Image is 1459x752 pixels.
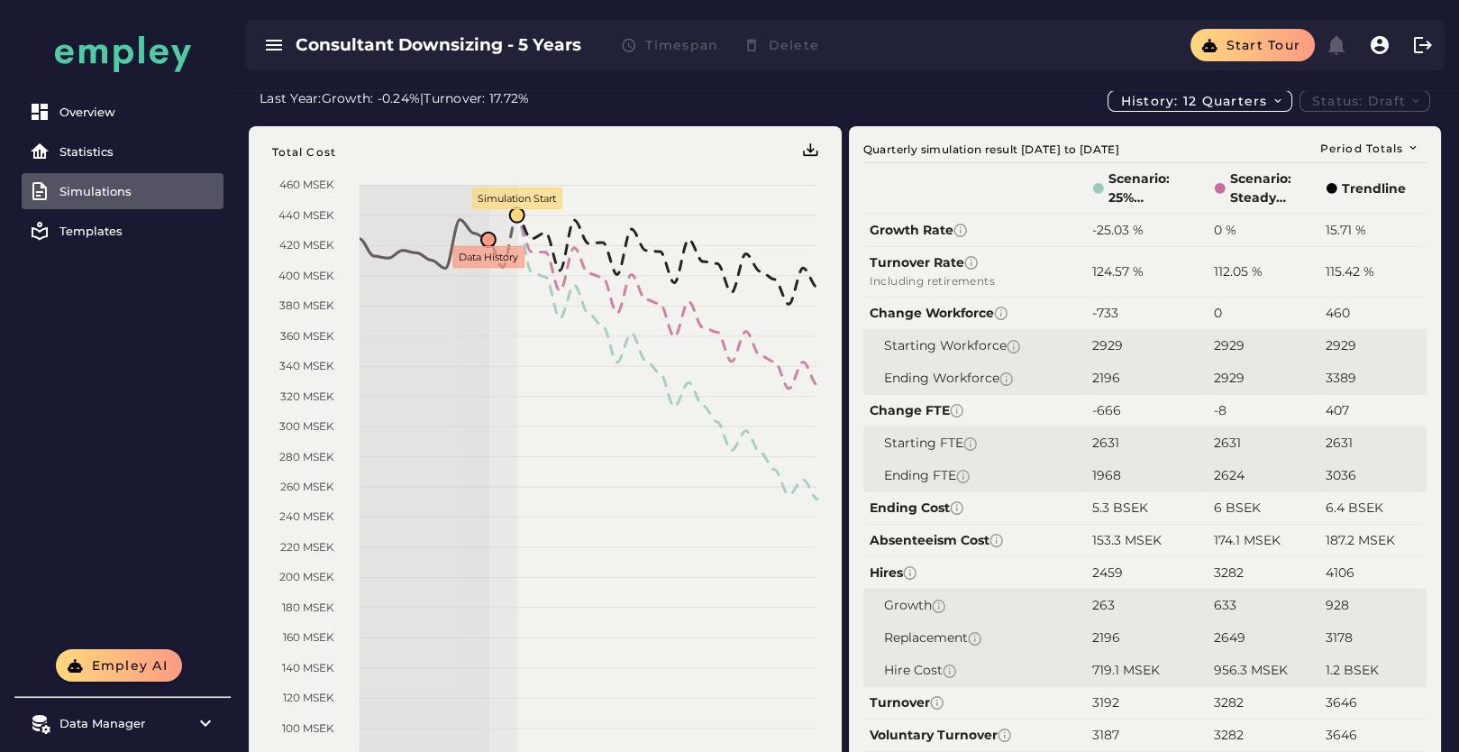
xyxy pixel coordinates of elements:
[1092,402,1121,418] span: -666
[870,304,1080,323] span: Change Workforce
[1326,500,1383,516] span: 6.4 BSEK
[1214,629,1245,646] span: 2649
[279,238,334,252] tspan: 420 MSEK
[1214,727,1244,743] span: 3282
[870,221,1080,240] span: Growth Rate
[278,269,334,282] tspan: 400 MSEK
[1214,402,1226,418] span: -8
[884,336,1080,355] span: Starting Workforce
[1225,37,1300,53] span: Start tour
[59,184,216,198] div: Simulations
[1190,29,1315,61] button: Start tour
[1092,370,1120,386] span: 2196
[420,90,424,106] span: |
[282,661,334,674] tspan: 140 MSEK
[1214,467,1245,483] span: 2624
[1326,629,1353,646] span: 3178
[1092,564,1123,581] span: 2459
[870,564,1080,582] span: Hires
[1326,694,1357,711] span: 3646
[1092,597,1115,613] span: 263
[1214,564,1244,581] span: 3282
[1214,500,1261,516] span: 6 BSEK
[296,32,581,58] h3: Consultant Downsizing - 5 Years
[1119,93,1283,109] span: History: 12 quarters
[1214,597,1236,613] span: 633
[1214,222,1236,238] span: 0 %
[1309,141,1427,155] button: Period Totals
[282,721,334,735] tspan: 100 MSEK
[279,298,334,312] tspan: 380 MSEK
[280,480,334,493] tspan: 260 MSEK
[1326,435,1353,451] span: 2631
[870,531,1080,550] span: Absenteeism Cost
[870,693,1080,712] span: Turnover
[1092,629,1120,646] span: 2196
[280,390,334,403] tspan: 320 MSEK
[884,596,1080,615] span: Growth
[279,178,334,191] tspan: 460 MSEK
[1326,370,1356,386] span: 3389
[884,661,1080,680] span: Hire Cost
[59,716,186,730] div: Data Manager
[56,649,182,682] button: Empley AI
[282,601,334,614] tspan: 180 MSEK
[279,419,334,433] tspan: 300 MSEK
[1092,305,1118,321] span: -733
[802,142,820,160] img: f295f6VBWCpnzUQgECAAAIIwGMrBLoTQADdE6R+CAQIIIAAPLZCoDsBBNA9QeqHQIAAAgjAYysEuhNAAN0TpH4IBAgggAA8tk...
[279,450,334,463] tspan: 280 MSEK
[1092,337,1123,353] span: 2929
[1326,727,1357,743] span: 3646
[870,499,1080,518] span: Ending Cost
[870,401,1080,420] span: Change FTE
[1092,467,1121,483] span: 1968
[870,272,1080,290] span: Including retirements
[870,726,1080,745] span: Voluntary Turnover
[863,141,1120,162] span: Quarterly simulation result [DATE] to [DATE]
[884,434,1080,453] span: Starting FTE
[1326,467,1356,483] span: 3036
[1108,170,1190,207] span: Scenario: 25% Downsizing
[22,133,223,170] a: Statistics
[22,173,223,209] a: Simulations
[1342,179,1406,198] span: Trendline
[1326,222,1366,238] span: 15.71 %
[1326,532,1395,548] span: 187.2 MSEK
[1326,263,1374,280] span: 115.42 %
[280,329,334,343] tspan: 360 MSEK
[884,466,1080,485] span: Ending FTE
[272,145,336,159] text: Total Cost
[1214,370,1245,386] span: 2929
[59,224,216,238] div: Templates
[280,540,334,554] tspan: 220 MSEK
[59,144,216,159] div: Statistics
[1326,597,1349,613] span: 928
[1214,263,1263,280] span: 112.05 %
[90,657,168,674] span: Empley AI
[278,208,334,222] tspan: 440 MSEK
[870,253,1080,272] span: Turnover Rate
[1326,564,1354,581] span: 4106
[802,142,817,158] div: Menu
[283,691,334,704] tspan: 120 MSEK
[59,105,216,119] div: Overview
[322,90,424,106] span: Growth: -0.24%
[1319,142,1419,155] span: Period Totals
[1214,435,1241,451] span: 2631
[1092,662,1160,678] span: 719.1 MSEK
[279,570,334,583] tspan: 200 MSEK
[1108,90,1291,112] button: History: 12 quarters
[1214,305,1222,321] span: 0
[1092,532,1162,548] span: 153.3 MSEK
[1214,532,1281,548] span: 174.1 MSEK
[283,630,334,644] tspan: 160 MSEK
[22,94,223,130] a: Overview
[1326,337,1356,353] span: 2929
[1092,435,1119,451] span: 2631
[1092,222,1144,238] span: -25.03 %
[1092,500,1148,516] span: 5.3 BSEK
[279,509,334,523] tspan: 240 MSEK
[424,90,529,106] span: Turnover: 17.72%
[260,90,322,106] span: Last Year:
[1214,662,1288,678] span: 956.3 MSEK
